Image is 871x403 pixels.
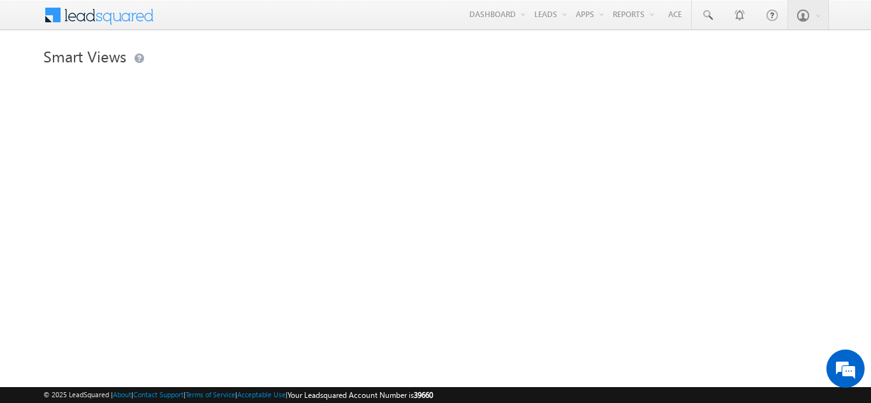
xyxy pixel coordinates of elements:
[43,389,433,401] span: © 2025 LeadSquared | | | | |
[186,390,235,399] a: Terms of Service
[237,390,286,399] a: Acceptable Use
[288,390,433,400] span: Your Leadsquared Account Number is
[133,390,184,399] a: Contact Support
[113,390,131,399] a: About
[43,46,126,66] span: Smart Views
[414,390,433,400] span: 39660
